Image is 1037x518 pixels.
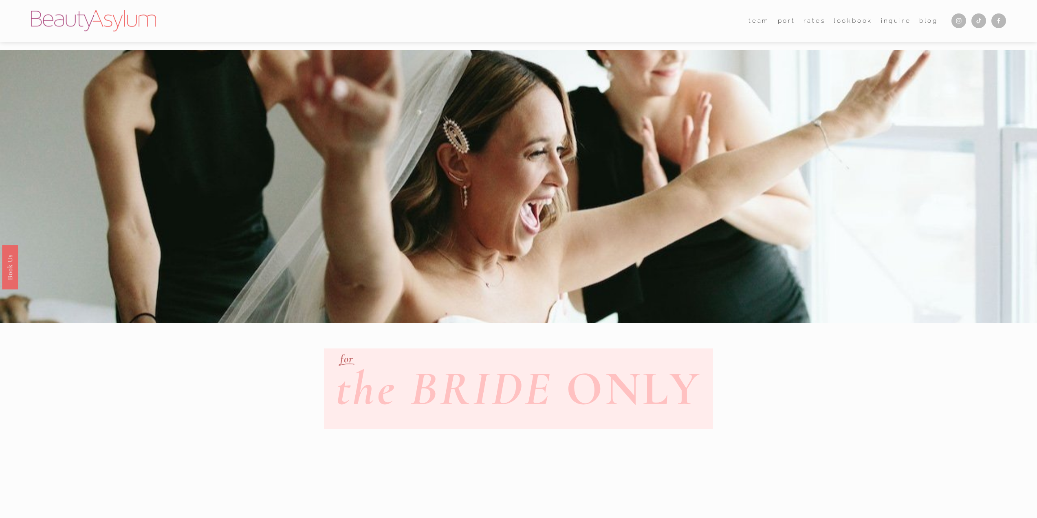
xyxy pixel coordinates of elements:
a: Book Us [2,245,18,289]
em: the BRIDE [336,359,552,418]
a: Rates [804,15,825,27]
a: Facebook [991,13,1006,28]
span: team [749,15,769,27]
a: Lookbook [834,15,873,27]
a: folder dropdown [749,15,769,27]
a: TikTok [971,13,986,28]
img: Beauty Asylum | Bridal Hair &amp; Makeup Charlotte &amp; Atlanta [31,10,156,31]
a: Blog [919,15,938,27]
a: Inquire [881,15,911,27]
a: Instagram [951,13,966,28]
a: port [778,15,795,27]
em: for [340,352,353,366]
strong: ONLY [566,359,702,418]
